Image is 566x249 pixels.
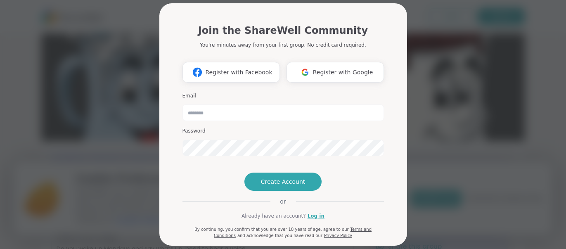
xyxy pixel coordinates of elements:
span: Already have an account? [242,212,306,220]
h1: Join the ShareWell Community [198,23,368,38]
button: Register with Facebook [182,62,280,83]
span: Create Account [261,178,305,186]
span: and acknowledge that you have read our [237,233,322,238]
a: Privacy Policy [324,233,352,238]
span: Register with Facebook [205,68,272,77]
a: Terms and Conditions [214,227,372,238]
a: Log in [308,212,324,220]
span: or [270,197,296,206]
span: By continuing, you confirm that you are over 18 years of age, agree to our [194,227,349,232]
button: Create Account [244,173,322,191]
p: You're minutes away from your first group. No credit card required. [200,41,366,49]
img: ShareWell Logomark [189,64,205,80]
img: ShareWell Logomark [297,64,313,80]
span: Register with Google [313,68,373,77]
button: Register with Google [287,62,384,83]
h3: Email [182,92,384,100]
h3: Password [182,128,384,135]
